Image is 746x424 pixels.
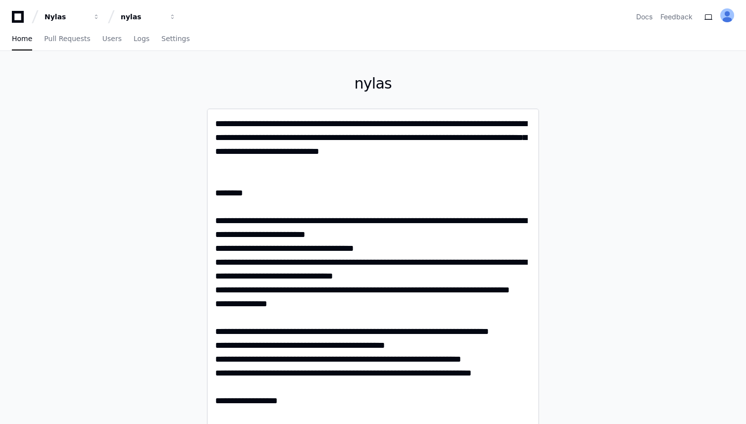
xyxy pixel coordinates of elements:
[134,28,149,50] a: Logs
[134,36,149,42] span: Logs
[12,28,32,50] a: Home
[44,36,90,42] span: Pull Requests
[161,28,189,50] a: Settings
[207,75,539,93] h1: nylas
[636,12,653,22] a: Docs
[41,8,104,26] button: Nylas
[102,28,122,50] a: Users
[121,12,163,22] div: nylas
[98,35,120,42] span: Pylon
[102,36,122,42] span: Users
[12,36,32,42] span: Home
[45,12,87,22] div: Nylas
[720,8,734,22] img: ALV-UjVIVO1xujVLAuPApzUHhlN9_vKf9uegmELgxzPxAbKOtnGOfPwn3iBCG1-5A44YWgjQJBvBkNNH2W5_ERJBpY8ZVwxlF...
[660,12,693,22] button: Feedback
[117,8,180,26] button: nylas
[44,28,90,50] a: Pull Requests
[161,36,189,42] span: Settings
[70,34,120,42] a: Powered byPylon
